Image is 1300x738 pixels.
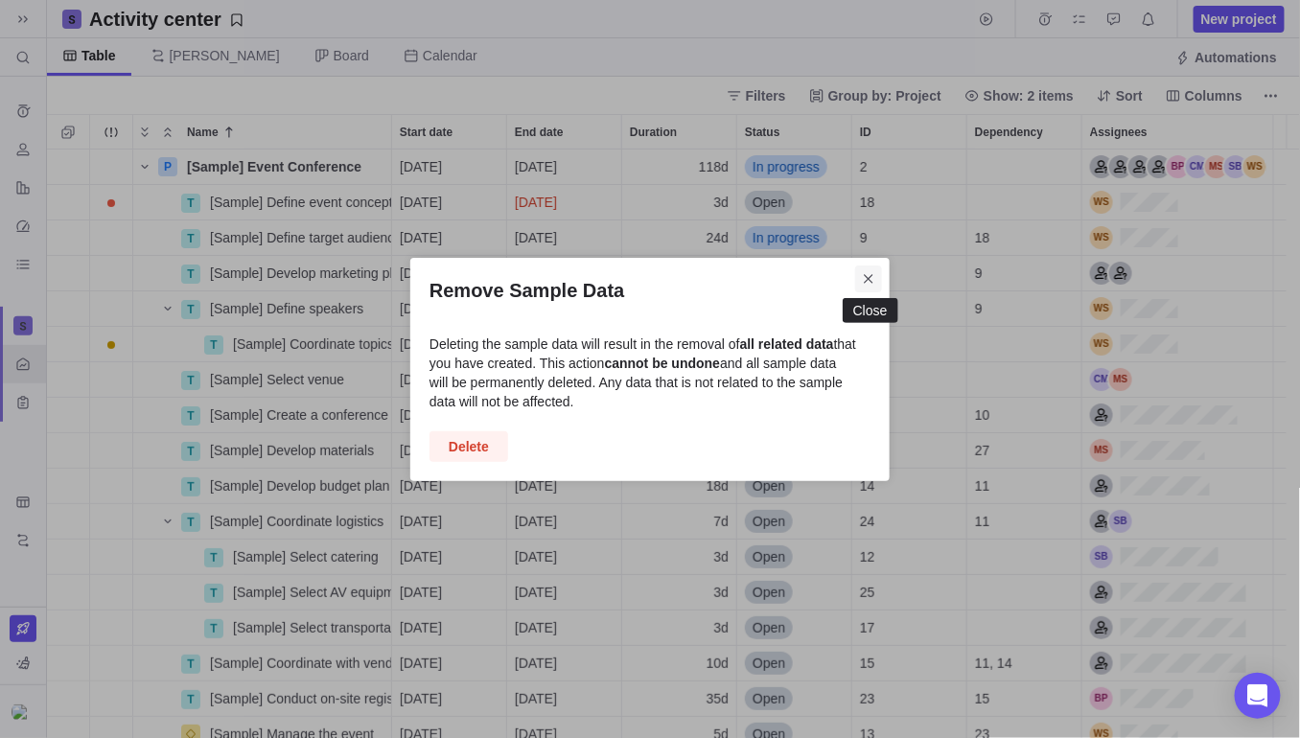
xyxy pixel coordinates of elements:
h2: Remove Sample Data [429,277,871,304]
span: Delete [449,435,489,458]
div: Open Intercom Messenger [1235,673,1281,719]
b: cannot be undone [605,356,721,371]
span: Deleting the sample data will result in the removal of that you have created. This action and all... [429,336,856,409]
span: Close [855,265,882,292]
div: Close [853,303,888,318]
span: Delete [429,431,508,462]
b: all related data [740,336,834,352]
div: Remove Sample Data [410,258,890,481]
